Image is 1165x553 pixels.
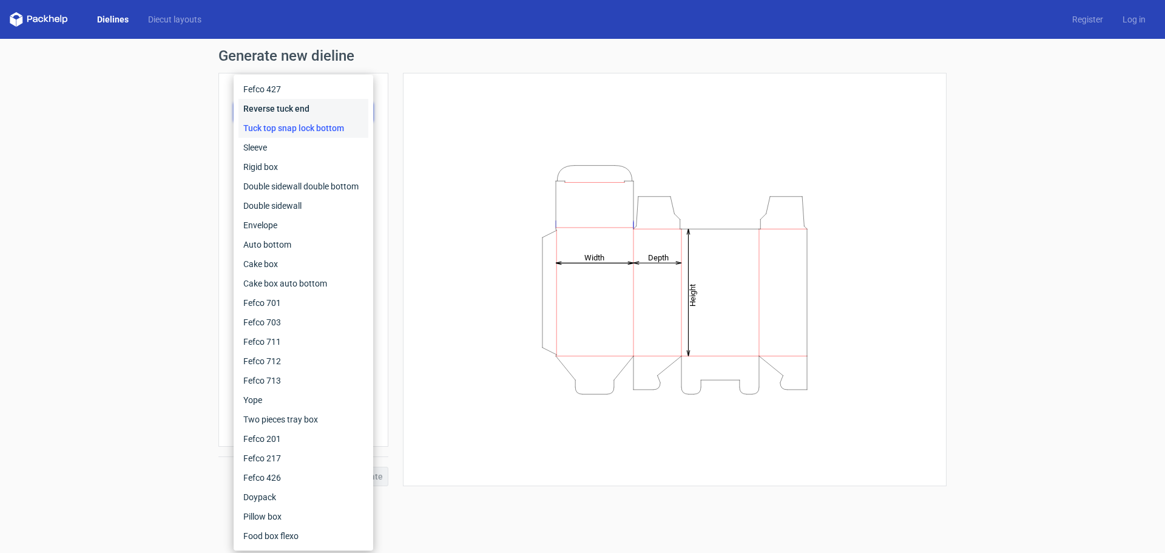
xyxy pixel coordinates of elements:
[238,80,368,99] div: Fefco 427
[238,118,368,138] div: Tuck top snap lock bottom
[238,157,368,177] div: Rigid box
[238,235,368,254] div: Auto bottom
[238,410,368,429] div: Two pieces tray box
[238,449,368,468] div: Fefco 217
[238,351,368,371] div: Fefco 712
[238,196,368,215] div: Double sidewall
[1062,13,1113,25] a: Register
[238,429,368,449] div: Fefco 201
[218,49,947,63] h1: Generate new dieline
[238,371,368,390] div: Fefco 713
[238,138,368,157] div: Sleeve
[238,274,368,293] div: Cake box auto bottom
[238,177,368,196] div: Double sidewall double bottom
[238,313,368,332] div: Fefco 703
[87,13,138,25] a: Dielines
[138,13,211,25] a: Diecut layouts
[238,215,368,235] div: Envelope
[688,283,697,306] tspan: Height
[238,526,368,546] div: Food box flexo
[238,254,368,274] div: Cake box
[238,468,368,487] div: Fefco 426
[238,390,368,410] div: Yope
[238,507,368,526] div: Pillow box
[238,293,368,313] div: Fefco 701
[1113,13,1155,25] a: Log in
[238,99,368,118] div: Reverse tuck end
[648,253,669,262] tspan: Depth
[238,487,368,507] div: Doypack
[238,332,368,351] div: Fefco 711
[584,253,604,262] tspan: Width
